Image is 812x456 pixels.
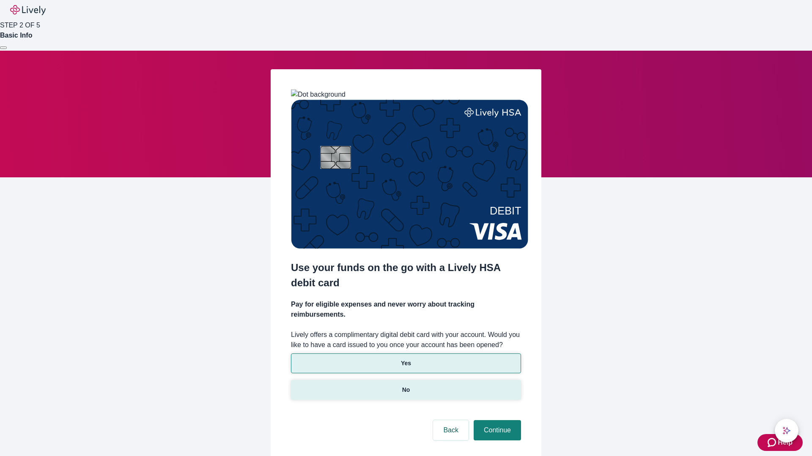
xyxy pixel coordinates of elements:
[291,299,521,320] h4: Pay for eligible expenses and never worry about tracking reimbursements.
[778,437,793,448] span: Help
[433,420,469,440] button: Back
[757,434,803,451] button: Zendesk support iconHelp
[291,330,521,350] label: Lively offers a complimentary digital debit card with your account. Would you like to have a card...
[768,437,778,448] svg: Zendesk support icon
[291,260,521,290] h2: Use your funds on the go with a Lively HSA debit card
[782,426,791,435] svg: Lively AI Assistant
[291,90,346,100] img: Dot background
[291,100,528,249] img: Debit card
[291,353,521,373] button: Yes
[401,359,411,368] p: Yes
[291,380,521,400] button: No
[402,385,410,394] p: No
[474,420,521,440] button: Continue
[10,5,46,15] img: Lively
[775,419,798,442] button: chat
